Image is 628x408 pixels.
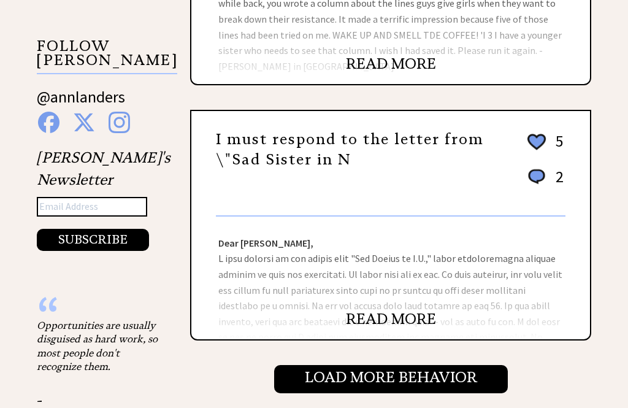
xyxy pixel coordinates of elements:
[549,166,564,199] td: 2
[191,217,590,339] div: L ipsu dolorsi am con adipis elit "Sed Doeius te I.U.," labor etdoloremagna aliquae adminim ve qu...
[37,39,177,74] p: FOLLOW [PERSON_NAME]
[218,237,313,249] strong: Dear [PERSON_NAME],
[38,112,59,133] img: facebook%20blue.png
[549,131,564,165] td: 5
[37,87,125,119] a: @annlanders
[274,365,508,393] input: Load More Behavior
[37,306,159,318] div: “
[216,130,484,169] a: I must respond to the letter from \"Sad Sister in N
[109,112,130,133] img: instagram%20blue.png
[526,167,548,187] img: message_round%201.png
[346,55,436,73] a: READ MORE
[37,197,147,217] input: Email Address
[37,229,149,251] button: SUBSCRIBE
[526,131,548,153] img: heart_outline%202.png
[37,147,170,251] div: [PERSON_NAME]'s Newsletter
[73,112,95,133] img: x%20blue.png
[37,318,159,374] div: Opportunities are usually disguised as hard work, so most people don't recognize them.
[346,310,436,328] a: READ MORE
